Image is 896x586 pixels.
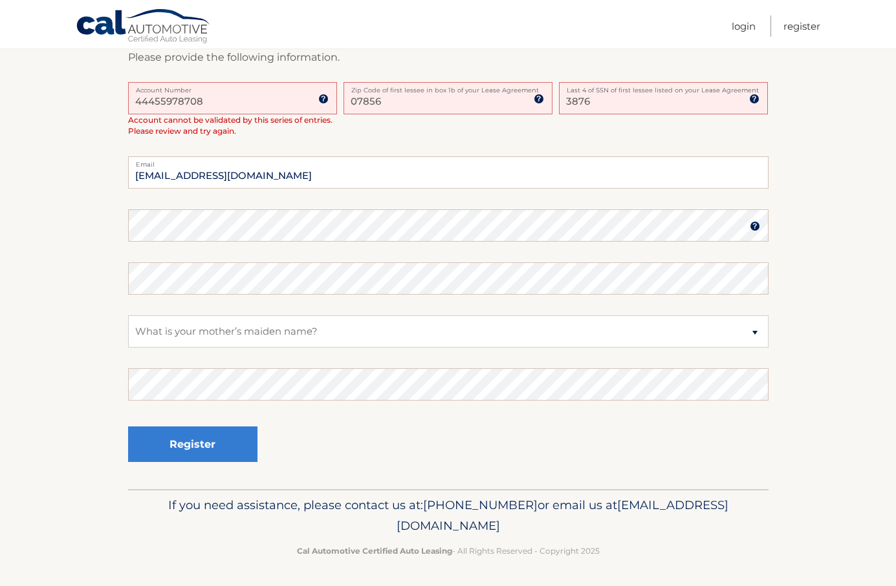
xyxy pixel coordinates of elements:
[128,48,769,67] p: Please provide the following information.
[423,497,538,512] span: [PHONE_NUMBER]
[732,16,756,37] a: Login
[750,221,760,231] img: tooltip.svg
[128,156,769,189] input: Email
[128,82,337,92] label: Account Number
[783,16,820,37] a: Register
[344,82,552,114] input: Zip Code
[534,94,544,104] img: tooltip.svg
[397,497,728,533] span: [EMAIL_ADDRESS][DOMAIN_NAME]
[128,82,337,114] input: Account Number
[128,156,769,167] label: Email
[344,82,552,92] label: Zip Code of first lessee in box 1b of your Lease Agreement
[318,94,329,104] img: tooltip.svg
[128,115,333,136] span: Account cannot be validated by this series of entries. Please review and try again.
[137,544,760,558] p: - All Rights Reserved - Copyright 2025
[137,495,760,536] p: If you need assistance, please contact us at: or email us at
[76,8,212,46] a: Cal Automotive
[559,82,768,92] label: Last 4 of SSN of first lessee listed on your Lease Agreement
[128,426,257,462] button: Register
[297,546,452,556] strong: Cal Automotive Certified Auto Leasing
[749,94,759,104] img: tooltip.svg
[559,82,768,114] input: SSN or EIN (last 4 digits only)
